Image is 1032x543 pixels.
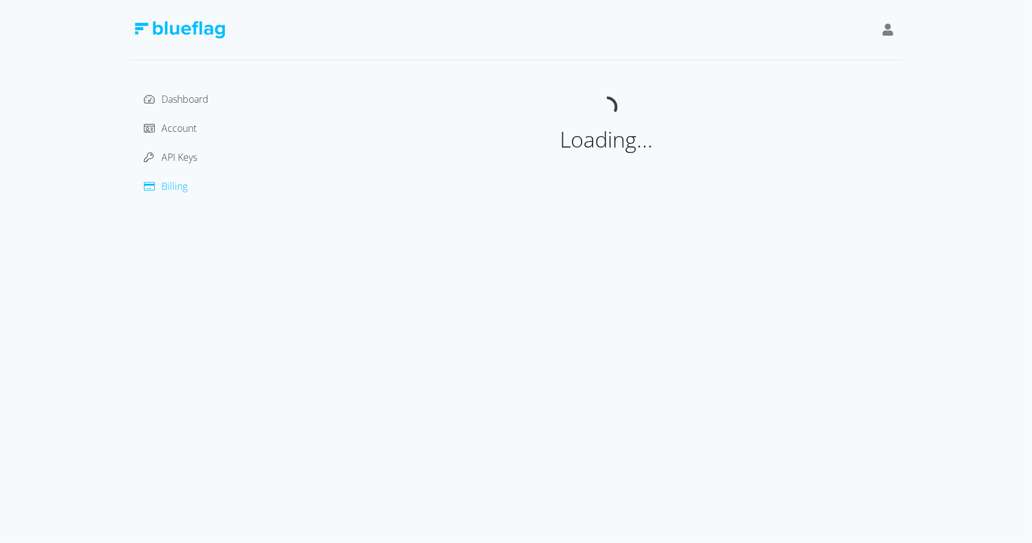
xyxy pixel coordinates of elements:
[560,125,654,154] span: Loading...
[162,151,198,164] span: API Keys
[144,151,198,164] a: API Keys
[162,122,197,135] span: Account
[162,180,188,193] span: Billing
[134,21,225,39] img: Blue Flag Logo
[144,93,209,106] a: Dashboard
[162,93,209,106] span: Dashboard
[144,180,188,193] a: Billing
[144,122,197,135] a: Account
